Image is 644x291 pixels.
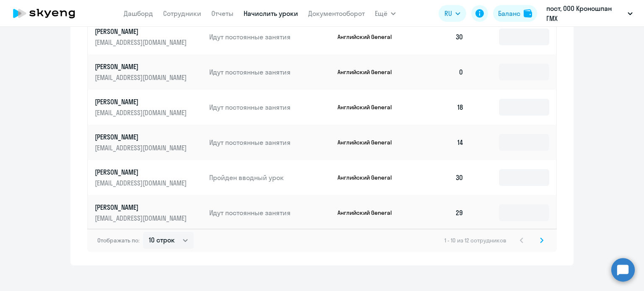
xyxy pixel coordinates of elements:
button: RU [439,5,466,22]
span: 1 - 10 из 12 сотрудников [444,237,506,244]
p: Английский General [338,103,400,111]
a: [PERSON_NAME][EMAIL_ADDRESS][DOMAIN_NAME] [95,167,203,188]
p: Идут постоянные занятия [209,32,331,41]
button: Балансbalance [493,5,537,22]
p: [PERSON_NAME] [95,27,189,36]
button: пост, ООО Кроношпан ГМХ [542,3,637,23]
p: Пройден вводный урок [209,173,331,182]
p: [PERSON_NAME] [95,167,189,177]
p: Идут постоянные занятия [209,208,331,217]
a: [PERSON_NAME][EMAIL_ADDRESS][DOMAIN_NAME] [95,62,203,82]
p: [EMAIL_ADDRESS][DOMAIN_NAME] [95,214,189,223]
p: пост, ООО Кроношпан ГМХ [546,3,624,23]
p: Английский General [338,139,400,146]
p: [EMAIL_ADDRESS][DOMAIN_NAME] [95,38,189,47]
p: Английский General [338,174,400,181]
span: RU [444,8,452,18]
td: 0 [412,54,470,90]
button: Ещё [375,5,396,22]
div: Баланс [498,8,520,18]
p: Идут постоянные занятия [209,67,331,77]
a: Отчеты [211,9,234,18]
span: Ещё [375,8,387,18]
p: Английский General [338,33,400,41]
td: 30 [412,160,470,195]
p: Идут постоянные занятия [209,138,331,147]
td: 14 [412,125,470,160]
a: Начислить уроки [244,9,298,18]
p: [EMAIL_ADDRESS][DOMAIN_NAME] [95,178,189,188]
a: Дашборд [124,9,153,18]
p: Английский General [338,209,400,216]
a: [PERSON_NAME][EMAIL_ADDRESS][DOMAIN_NAME] [95,27,203,47]
p: [EMAIL_ADDRESS][DOMAIN_NAME] [95,143,189,152]
p: [EMAIL_ADDRESS][DOMAIN_NAME] [95,73,189,82]
td: 29 [412,195,470,230]
p: [PERSON_NAME] [95,132,189,142]
p: [EMAIL_ADDRESS][DOMAIN_NAME] [95,108,189,117]
a: [PERSON_NAME][EMAIL_ADDRESS][DOMAIN_NAME] [95,203,203,223]
p: Идут постоянные занятия [209,103,331,112]
img: balance [524,9,532,18]
span: Отображать по: [97,237,140,244]
a: [PERSON_NAME][EMAIL_ADDRESS][DOMAIN_NAME] [95,132,203,152]
td: 30 [412,19,470,54]
p: [PERSON_NAME] [95,62,189,71]
p: [PERSON_NAME] [95,203,189,212]
a: Документооборот [308,9,365,18]
p: [PERSON_NAME] [95,97,189,106]
td: 18 [412,90,470,125]
a: Сотрудники [163,9,201,18]
a: [PERSON_NAME][EMAIL_ADDRESS][DOMAIN_NAME] [95,97,203,117]
p: Английский General [338,68,400,76]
